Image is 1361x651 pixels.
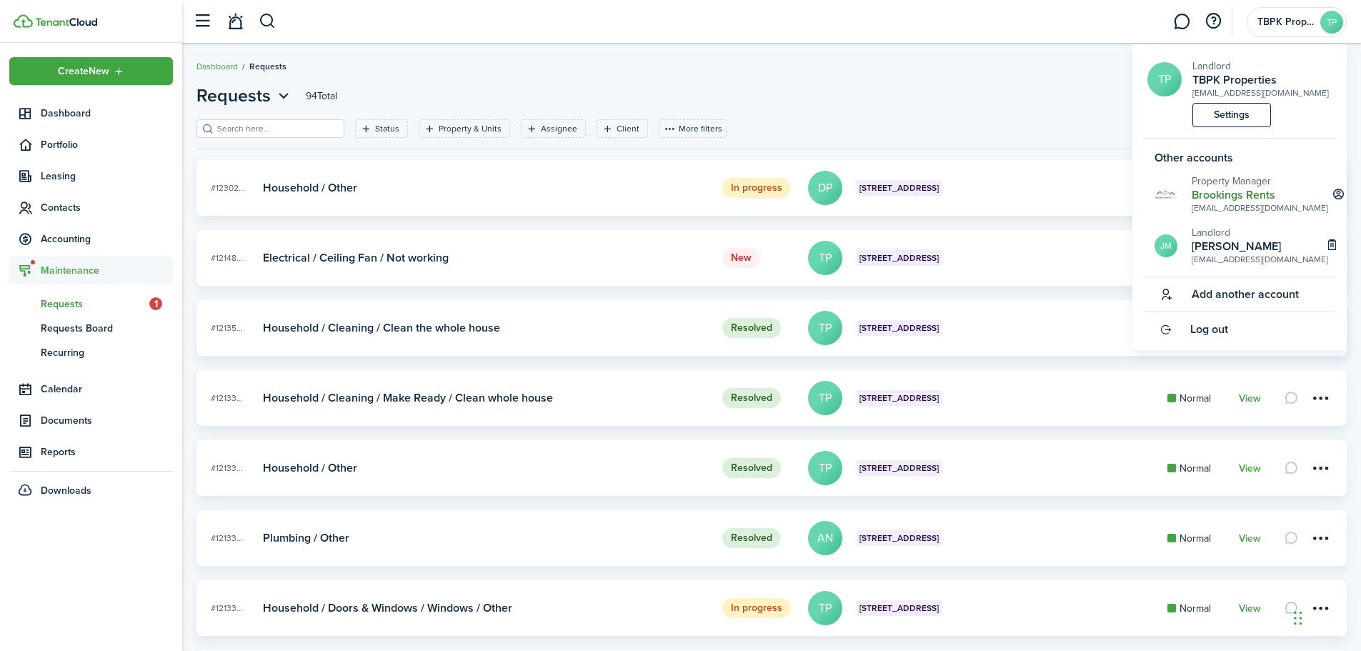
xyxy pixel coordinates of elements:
avatar-text: AN [808,521,842,555]
span: Maintenance [41,263,173,278]
card-title: Household / Cleaning / Make Ready / Clean whole house [263,392,553,404]
filter-tag: Open filter [355,119,408,138]
span: Portfolio [41,137,173,152]
avatar-text: JM [1155,234,1177,257]
img: TenantCloud [35,18,97,26]
status: Resolved [722,318,781,338]
button: Add another account [1143,277,1299,312]
filter-tag-label: Status [375,122,399,135]
button: More filters [659,119,727,138]
span: Accounting [41,232,173,247]
a: TP [1147,62,1182,96]
badge: 109 W Main St [857,250,942,266]
a: Dashboard [196,60,238,73]
span: Log out [1190,323,1228,336]
span: #12302... [211,182,245,194]
a: Reports [9,438,173,466]
avatar-text: TP [1320,11,1343,34]
h2: Joe Mendel [1192,240,1328,253]
a: Requests1 [9,292,173,316]
maintenance-list-item-title: Electrical / Ceiling Fan / Not working [263,252,449,264]
card-title: Plumbing / Other [263,532,349,545]
span: Leasing [41,169,173,184]
div: Drag [1294,597,1302,640]
status: In progress [722,598,791,618]
status: Resolved [722,528,781,548]
a: View [1239,603,1261,615]
span: [STREET_ADDRESS] [859,462,939,474]
iframe: Chat Widget [1290,582,1361,651]
span: #12133... [211,392,243,404]
span: Downloads [41,483,91,498]
a: Log out [1143,312,1336,347]
status: New [722,248,760,268]
a: TBPK Properties [1192,74,1329,86]
filter-tag-label: Assignee [541,122,577,135]
card-title: Household / Other [263,182,357,194]
span: Requests [249,60,286,73]
div: [EMAIL_ADDRESS][DOMAIN_NAME] [1192,86,1329,99]
avatar-text: TP [808,381,842,415]
header-page-total: 94 Total [306,89,337,104]
span: Requests Board [41,321,173,336]
status: Resolved [722,458,781,478]
badge: 109 W Main St [857,320,942,336]
status: In progress [722,178,791,198]
a: Requests Board [9,316,173,340]
span: Contacts [41,200,173,215]
button: Requests [196,83,293,109]
span: [STREET_ADDRESS] [859,392,939,404]
button: Open sidebar [189,8,216,35]
a: View [1239,533,1261,545]
filter-tag-label: Client [617,122,639,135]
span: Requests [41,297,149,312]
span: #12148... [211,252,243,264]
a: Recurring [9,340,173,364]
span: Reports [41,444,173,459]
span: #12133... [211,602,243,615]
a: Dashboard [9,99,173,127]
badge: 109 W Main St [857,530,942,546]
span: [STREET_ADDRESS] [859,322,939,334]
button: Search [259,9,276,34]
span: Property Manager [1192,174,1271,189]
card-mark: Normal [1167,461,1225,476]
h5: Other accounts [1143,149,1336,167]
span: [STREET_ADDRESS] [859,182,939,194]
h2: Brookings Rents [1192,189,1328,202]
badge: 109 W Main St [857,390,942,406]
card-mark: Normal [1167,531,1225,546]
maintenance-list-item-title: Household / Other [263,462,357,474]
div: [EMAIL_ADDRESS][DOMAIN_NAME] [1192,202,1328,214]
filter-tag: Open filter [521,119,586,138]
span: #12135... [211,322,243,334]
span: Calendar [41,382,173,397]
filter-tag-label: Property & Units [439,122,502,135]
span: [STREET_ADDRESS] [859,602,939,615]
badge: 109 W Main St [857,600,942,616]
span: Landlord [1192,59,1231,74]
span: Landlord [1192,225,1230,240]
span: Add another account [1192,288,1299,301]
avatar-text: TP [808,311,842,345]
badge: 504 6th Ave S [857,180,942,196]
input: Search here... [214,122,339,136]
avatar-text: TP [808,451,842,485]
maintenance-list-item-title: Household / Doors & Windows / Windows / Other [263,602,512,615]
avatar-text: TP [808,241,842,275]
button: Open menu [9,57,173,85]
card-mark: Normal [1167,601,1225,616]
card-title: Household / Cleaning / Clean the whole house [263,322,500,334]
span: #12133... [211,462,243,474]
span: Recurring [41,345,173,360]
a: Notifications [221,4,249,40]
filter-tag: Open filter [419,119,510,138]
a: View [1239,393,1261,404]
filter-tag: Open filter [597,119,648,138]
button: Open menu [196,83,293,109]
